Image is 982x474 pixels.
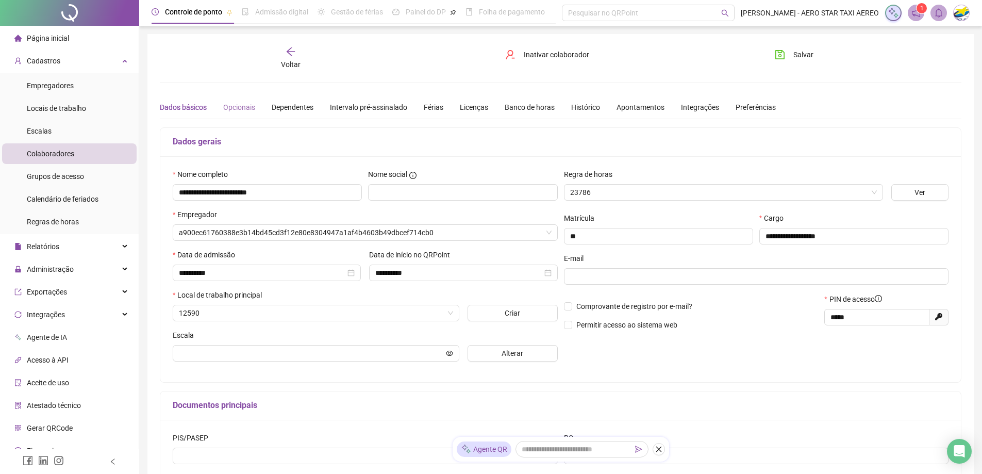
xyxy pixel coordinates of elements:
[409,172,417,179] span: info-circle
[330,102,407,113] div: Intervalo pré-assinalado
[406,8,446,16] span: Painel do DP
[14,402,22,409] span: solution
[468,305,558,321] button: Criar
[173,289,269,301] label: Local de trabalho principal
[505,102,555,113] div: Banco de horas
[14,379,22,386] span: audit
[934,8,943,18] span: bell
[775,50,785,60] span: save
[14,311,22,318] span: sync
[736,102,776,113] div: Preferências
[14,57,22,64] span: user-add
[741,7,879,19] span: [PERSON_NAME] - AERO STAR TAXI AEREO
[14,356,22,364] span: api
[576,321,677,329] span: Permitir acesso ao sistema web
[318,8,325,15] span: sun
[223,102,255,113] div: Opcionais
[479,8,545,16] span: Folha de pagamento
[457,442,511,457] div: Agente QR
[368,169,407,180] span: Nome social
[875,295,882,302] span: info-circle
[27,379,69,387] span: Aceite de uso
[497,46,597,63] button: Inativar colaborador
[27,104,86,112] span: Locais de trabalho
[27,57,60,65] span: Cadastros
[179,305,453,321] span: 12590
[173,432,215,444] label: PIS/PASEP
[681,102,719,113] div: Integrações
[14,288,22,296] span: export
[27,333,67,341] span: Agente de IA
[27,310,65,319] span: Integrações
[27,242,59,251] span: Relatórios
[571,102,600,113] div: Histórico
[27,195,98,203] span: Calendário de feriados
[911,8,921,18] span: notification
[920,5,924,12] span: 1
[617,102,664,113] div: Apontamentos
[242,8,249,15] span: file-done
[446,350,453,357] span: eye
[914,187,925,198] span: Ver
[286,46,296,57] span: arrow-left
[173,169,235,180] label: Nome completo
[27,356,69,364] span: Acesso à API
[502,348,523,359] span: Alterar
[635,446,642,453] span: send
[505,50,515,60] span: user-delete
[165,8,222,16] span: Controle de ponto
[281,60,301,69] span: Voltar
[721,9,729,17] span: search
[27,172,84,181] span: Grupos de acesso
[27,34,69,42] span: Página inicial
[424,102,443,113] div: Férias
[655,446,662,453] span: close
[179,225,552,240] span: a900ec61760388e3b14bd45cd3f12e80e8304947a1af4b4603b49dbcef714cb0
[14,266,22,273] span: lock
[27,288,67,296] span: Exportações
[891,184,948,201] button: Ver
[564,253,590,264] label: E-mail
[570,185,877,200] span: 23786
[461,444,471,455] img: sparkle-icon.fc2bf0ac1784a2077858766a79e2daf3.svg
[564,213,601,224] label: Matrícula
[27,265,74,273] span: Administração
[14,447,22,454] span: dollar
[759,213,790,224] label: Cargo
[23,455,33,466] span: facebook
[450,9,456,15] span: pushpin
[173,399,948,412] h5: Documentos principais
[173,249,242,260] label: Data de admissão
[173,136,948,148] h5: Dados gerais
[793,49,813,60] span: Salvar
[54,455,64,466] span: instagram
[152,8,159,15] span: clock-circle
[14,35,22,42] span: home
[27,447,60,455] span: Financeiro
[272,102,313,113] div: Dependentes
[226,9,232,15] span: pushpin
[947,439,972,464] div: Open Intercom Messenger
[14,424,22,432] span: qrcode
[888,7,899,19] img: sparkle-icon.fc2bf0ac1784a2077858766a79e2daf3.svg
[160,102,207,113] div: Dados básicos
[27,424,73,432] span: Gerar QRCode
[14,243,22,250] span: file
[954,5,969,21] img: 28325
[460,102,488,113] div: Licenças
[173,209,224,220] label: Empregador
[505,307,520,319] span: Criar
[829,293,882,305] span: PIN de acesso
[27,401,81,410] span: Atestado técnico
[369,249,457,260] label: Data de início no QRPoint
[465,8,473,15] span: book
[27,81,74,90] span: Empregadores
[576,302,692,310] span: Comprovante de registro por e-mail?
[109,458,116,465] span: left
[468,345,558,362] button: Alterar
[38,455,48,466] span: linkedin
[331,8,383,16] span: Gestão de férias
[27,150,74,158] span: Colaboradores
[255,8,308,16] span: Admissão digital
[917,3,927,13] sup: 1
